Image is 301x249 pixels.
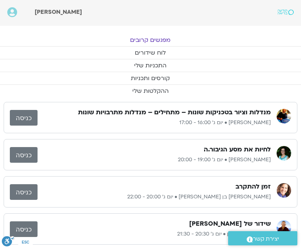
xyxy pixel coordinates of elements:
[38,118,271,127] p: [PERSON_NAME] • יום ג׳ 16:00 - 17:00
[277,146,291,161] img: תמר לינצבסקי
[253,234,279,244] span: יצירת קשר
[228,231,297,245] a: יצירת קשר
[10,110,38,126] a: כניסה
[277,220,291,235] img: מועדון פמה צ'ודרון
[277,109,291,123] img: איתן קדמי
[235,182,271,191] h3: זמן להתקרב
[277,183,291,198] img: שאנייה כהן בן חיים
[38,230,271,238] p: מועדון פמה צ'ודרון • יום ג׳ 20:30 - 21:30
[35,8,82,16] span: [PERSON_NAME]
[10,147,38,163] a: כניסה
[204,145,271,154] h3: לחיות את מסע הגיבור.ה
[38,193,271,201] p: [PERSON_NAME] בן [PERSON_NAME] • יום ג׳ 20:00 - 22:00
[78,108,271,117] h3: מנדלות וציור בטכניקות שונות – מתחילים – מנדלות מתרבויות שונות
[10,221,38,237] a: כניסה
[189,220,271,228] h3: שידור של [PERSON_NAME]
[38,155,271,164] p: [PERSON_NAME] • יום ג׳ 19:00 - 20:00
[10,184,38,200] a: כניסה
